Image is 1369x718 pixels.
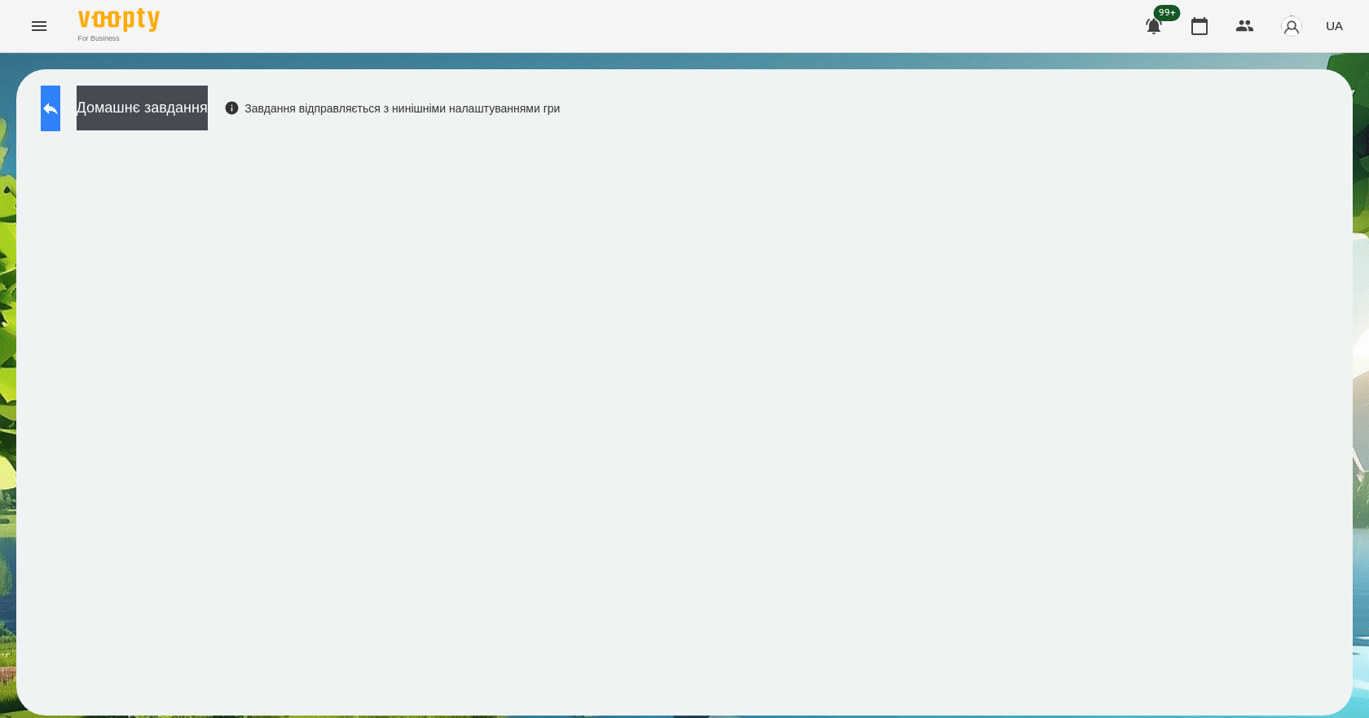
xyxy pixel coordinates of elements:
[78,8,160,32] img: Voopty Logo
[20,7,59,46] button: Menu
[1319,11,1349,41] button: UA
[1280,15,1303,37] img: avatar_s.png
[1154,5,1181,21] span: 99+
[77,86,208,130] button: Домашнє завдання
[78,33,160,44] span: For Business
[224,100,561,117] div: Завдання відправляється з нинішніми налаштуваннями гри
[1326,17,1343,34] span: UA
